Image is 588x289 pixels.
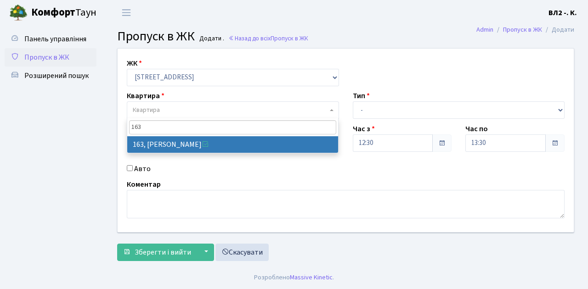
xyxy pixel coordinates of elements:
[548,7,577,18] a: ВЛ2 -. К.
[117,27,195,45] span: Пропуск в ЖК
[465,123,488,134] label: Час по
[127,136,339,153] li: 163, [PERSON_NAME]
[134,163,151,174] label: Авто
[127,179,161,190] label: Коментар
[353,90,370,101] label: Тип
[127,58,142,69] label: ЖК
[115,5,138,20] button: Переключити навігацію
[133,106,160,115] span: Квартира
[254,272,334,283] div: Розроблено .
[24,34,86,44] span: Панель управління
[5,48,96,67] a: Пропуск в ЖК
[24,71,89,81] span: Розширений пошук
[5,67,96,85] a: Розширений пошук
[117,244,197,261] button: Зберегти і вийти
[476,25,493,34] a: Admin
[9,4,28,22] img: logo.png
[503,25,542,34] a: Пропуск в ЖК
[542,25,574,35] li: Додати
[271,34,308,43] span: Пропуск в ЖК
[135,247,191,257] span: Зберегти і вийти
[31,5,96,21] span: Таун
[31,5,75,20] b: Комфорт
[127,90,164,101] label: Квартира
[290,272,333,282] a: Massive Kinetic
[353,123,375,134] label: Час з
[198,35,224,43] small: Додати .
[5,30,96,48] a: Панель управління
[215,244,269,261] a: Скасувати
[24,52,69,62] span: Пропуск в ЖК
[228,34,308,43] a: Назад до всіхПропуск в ЖК
[463,20,588,39] nav: breadcrumb
[548,8,577,18] b: ВЛ2 -. К.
